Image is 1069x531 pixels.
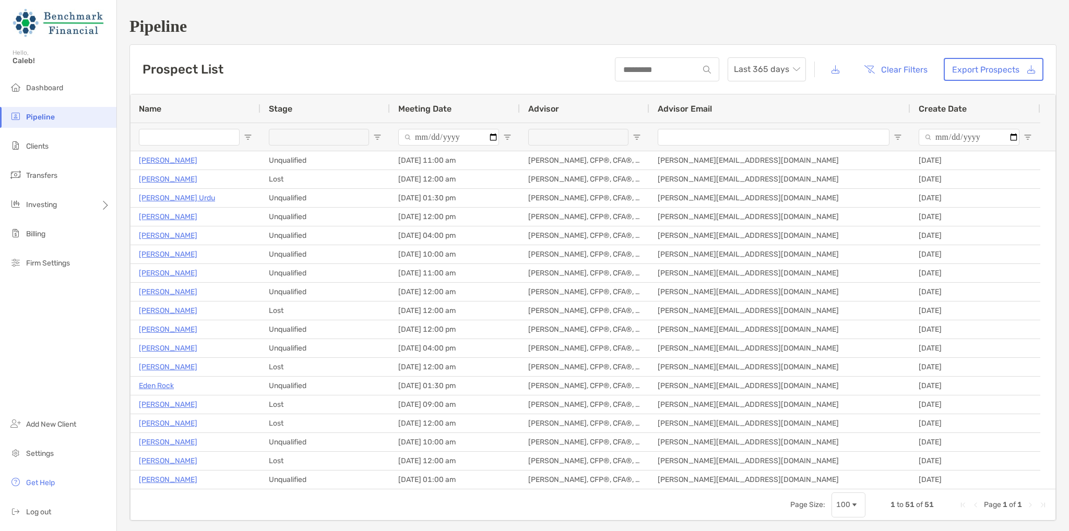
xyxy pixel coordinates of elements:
[649,339,910,357] div: [PERSON_NAME][EMAIL_ADDRESS][DOMAIN_NAME]
[139,229,197,242] p: [PERSON_NAME]
[910,264,1040,282] div: [DATE]
[520,301,649,320] div: [PERSON_NAME], CFP®, CFA®, MSF
[658,104,712,114] span: Advisor Email
[649,245,910,263] div: [PERSON_NAME][EMAIL_ADDRESS][DOMAIN_NAME]
[924,500,934,509] span: 51
[260,208,390,226] div: Unqualified
[139,304,197,317] a: [PERSON_NAME]
[1024,133,1032,141] button: Open Filter Menu
[520,339,649,357] div: [PERSON_NAME], CFP®, CFA®, MSF
[649,189,910,207] div: [PERSON_NAME][EMAIL_ADDRESS][DOMAIN_NAME]
[910,245,1040,263] div: [DATE]
[9,198,22,210] img: investing icon
[398,129,499,146] input: Meeting Date Filter Input
[390,283,520,301] div: [DATE] 12:00 am
[1003,500,1007,509] span: 1
[910,452,1040,470] div: [DATE]
[390,452,520,470] div: [DATE] 12:00 am
[894,133,902,141] button: Open Filter Menu
[9,110,22,123] img: pipeline icon
[520,189,649,207] div: [PERSON_NAME], CFP®, CFA®, MSF
[9,139,22,152] img: clients icon
[520,226,649,245] div: [PERSON_NAME], CFP®, CFA®, MSF
[910,339,1040,357] div: [DATE]
[139,454,197,467] p: [PERSON_NAME]
[139,248,197,261] a: [PERSON_NAME]
[244,133,252,141] button: Open Filter Menu
[910,189,1040,207] div: [DATE]
[520,320,649,339] div: [PERSON_NAME], CFP®, CFA®, MSF
[139,473,197,486] a: [PERSON_NAME]
[390,320,520,339] div: [DATE] 12:00 pm
[910,283,1040,301] div: [DATE]
[910,320,1040,339] div: [DATE]
[910,395,1040,414] div: [DATE]
[944,58,1043,81] a: Export Prospects
[26,200,57,209] span: Investing
[649,208,910,226] div: [PERSON_NAME][EMAIL_ADDRESS][DOMAIN_NAME]
[26,478,55,487] span: Get Help
[390,377,520,395] div: [DATE] 01:30 pm
[1026,501,1035,509] div: Next Page
[260,283,390,301] div: Unqualified
[649,226,910,245] div: [PERSON_NAME][EMAIL_ADDRESS][DOMAIN_NAME]
[139,436,197,449] a: [PERSON_NAME]
[139,191,215,204] a: [PERSON_NAME] Urdu
[919,129,1019,146] input: Create Date Filter Input
[260,470,390,489] div: Unqualified
[390,151,520,170] div: [DATE] 11:00 am
[910,151,1040,170] div: [DATE]
[26,420,76,429] span: Add New Client
[649,395,910,414] div: [PERSON_NAME][EMAIL_ADDRESS][DOMAIN_NAME]
[910,358,1040,376] div: [DATE]
[390,301,520,320] div: [DATE] 12:00 am
[503,133,512,141] button: Open Filter Menu
[520,358,649,376] div: [PERSON_NAME], CFP®, CFA®, MSF
[139,154,197,167] a: [PERSON_NAME]
[910,470,1040,489] div: [DATE]
[649,283,910,301] div: [PERSON_NAME][EMAIL_ADDRESS][DOMAIN_NAME]
[910,301,1040,320] div: [DATE]
[649,301,910,320] div: [PERSON_NAME][EMAIL_ADDRESS][DOMAIN_NAME]
[260,151,390,170] div: Unqualified
[390,470,520,489] div: [DATE] 01:00 am
[13,56,110,65] span: Caleb!
[910,226,1040,245] div: [DATE]
[390,339,520,357] div: [DATE] 04:00 pm
[9,476,22,488] img: get-help icon
[139,360,197,373] p: [PERSON_NAME]
[26,230,45,238] span: Billing
[269,104,292,114] span: Stage
[26,171,57,180] span: Transfers
[734,58,800,81] span: Last 365 days
[390,395,520,414] div: [DATE] 09:00 am
[139,379,174,392] a: Eden Rock
[260,301,390,320] div: Lost
[373,133,382,141] button: Open Filter Menu
[520,395,649,414] div: [PERSON_NAME], CFP®, CFA®, MSF
[139,104,161,114] span: Name
[520,245,649,263] div: [PERSON_NAME], CFP®, CFA®, MSF
[26,83,63,92] span: Dashboard
[649,151,910,170] div: [PERSON_NAME][EMAIL_ADDRESS][DOMAIN_NAME]
[260,452,390,470] div: Lost
[139,210,197,223] a: [PERSON_NAME]
[26,449,54,458] span: Settings
[139,173,197,186] a: [PERSON_NAME]
[390,414,520,432] div: [DATE] 12:00 am
[649,452,910,470] div: [PERSON_NAME][EMAIL_ADDRESS][DOMAIN_NAME]
[142,62,223,77] h3: Prospect List
[260,264,390,282] div: Unqualified
[26,113,55,122] span: Pipeline
[260,395,390,414] div: Lost
[139,285,197,298] a: [PERSON_NAME]
[390,245,520,263] div: [DATE] 10:00 am
[520,264,649,282] div: [PERSON_NAME], CFP®, CFA®, MSF
[139,398,197,411] p: [PERSON_NAME]
[790,500,825,509] div: Page Size:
